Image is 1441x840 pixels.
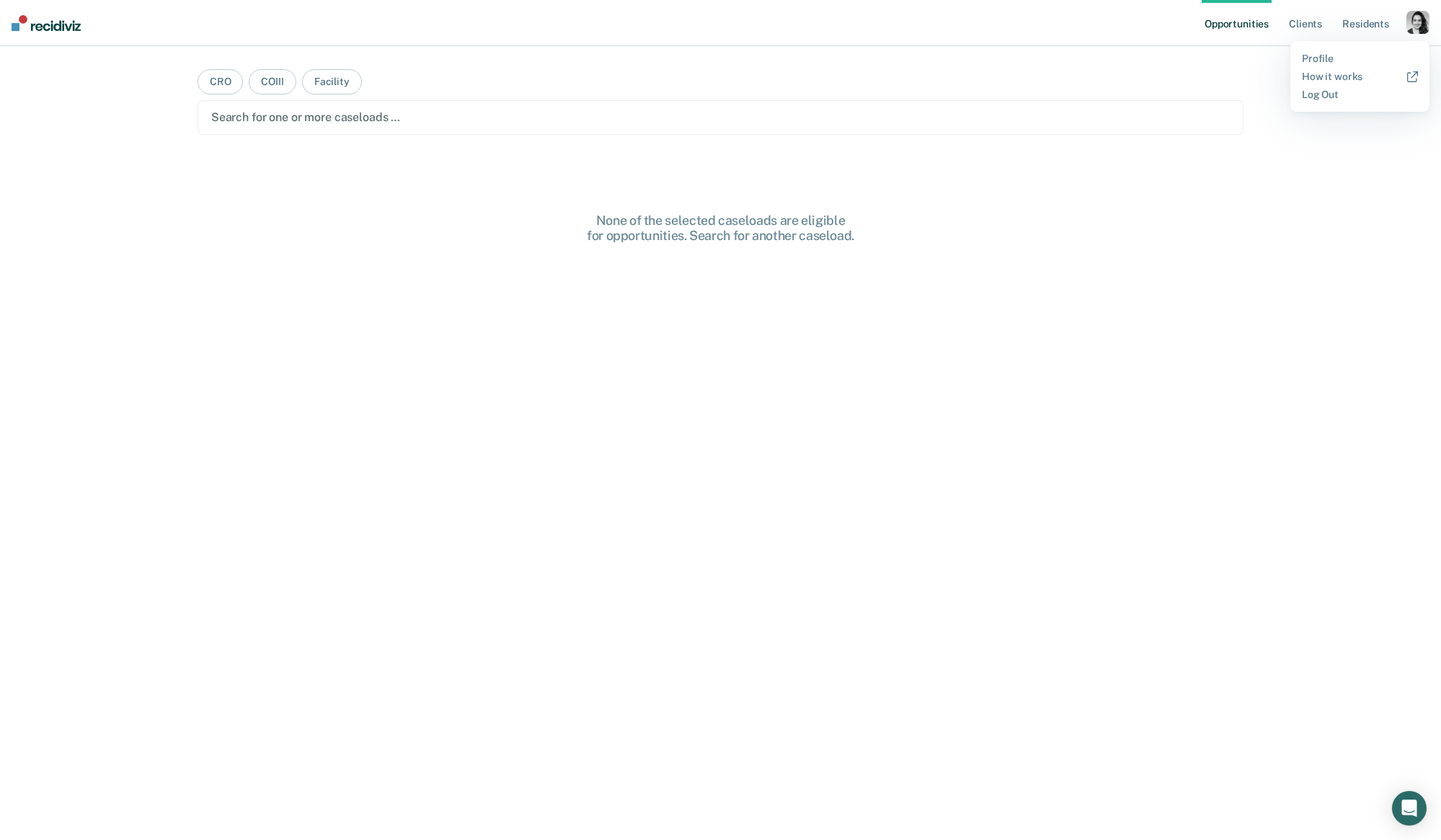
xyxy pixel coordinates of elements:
[1392,791,1427,826] div: Open Intercom Messenger
[12,15,81,31] img: Recidiviz
[302,69,362,94] button: Facility
[249,69,296,94] button: COIII
[1302,71,1418,83] a: How it works
[198,69,244,94] button: CRO
[490,213,952,244] div: None of the selected caseloads are eligible for opportunities. Search for another caseload.
[1302,53,1418,65] a: Profile
[1302,89,1418,101] a: Log Out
